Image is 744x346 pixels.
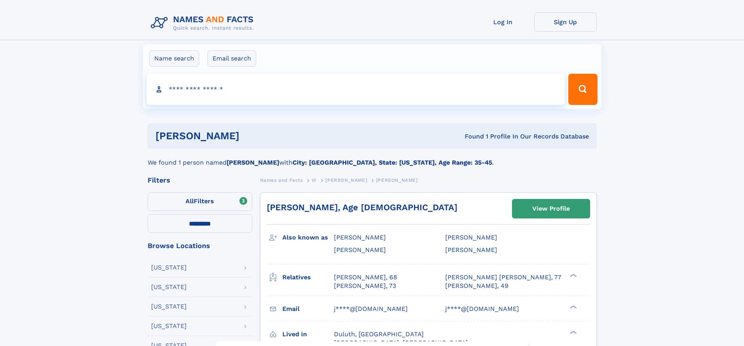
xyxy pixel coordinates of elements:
a: [PERSON_NAME] [325,175,367,185]
div: Filters [148,177,252,184]
h3: Lived in [282,328,334,341]
h1: [PERSON_NAME] [155,131,352,141]
a: Log In [472,12,534,32]
span: [PERSON_NAME] [376,177,418,183]
label: Name search [149,50,199,67]
label: Email search [207,50,256,67]
span: All [186,197,194,205]
h3: Relatives [282,271,334,284]
div: [US_STATE] [151,303,187,310]
a: [PERSON_NAME], 73 [334,282,396,290]
span: [PERSON_NAME] [325,177,367,183]
div: ❯ [568,304,577,309]
img: Logo Names and Facts [148,12,260,34]
input: search input [147,74,565,105]
a: Names and Facts [260,175,303,185]
a: [PERSON_NAME], 49 [445,282,508,290]
div: We found 1 person named with . [148,149,597,167]
span: [PERSON_NAME] [445,246,497,254]
b: City: [GEOGRAPHIC_DATA], State: [US_STATE], Age Range: 35-45 [293,159,492,166]
span: Duluth, [GEOGRAPHIC_DATA] [334,330,424,338]
a: [PERSON_NAME] [PERSON_NAME], 77 [445,273,561,282]
button: Search Button [568,74,597,105]
span: W [312,177,317,183]
span: [PERSON_NAME] [334,246,386,254]
div: [US_STATE] [151,264,187,271]
div: ❯ [568,330,577,335]
h3: Also known as [282,231,334,244]
a: W [312,175,317,185]
a: [PERSON_NAME], 68 [334,273,397,282]
label: Filters [148,192,252,211]
h3: Email [282,302,334,316]
a: [PERSON_NAME], Age [DEMOGRAPHIC_DATA] [267,202,457,212]
div: [US_STATE] [151,323,187,329]
span: [PERSON_NAME] [445,234,497,241]
a: View Profile [512,199,590,218]
div: ❯ [568,273,577,278]
div: View Profile [532,200,570,218]
span: [PERSON_NAME] [334,234,386,241]
div: Found 1 Profile In Our Records Database [352,132,589,141]
div: Browse Locations [148,242,252,249]
b: [PERSON_NAME] [227,159,279,166]
a: Sign Up [534,12,597,32]
div: [US_STATE] [151,284,187,290]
